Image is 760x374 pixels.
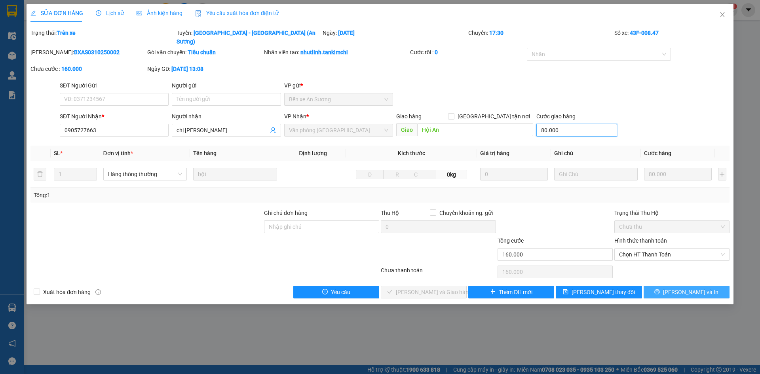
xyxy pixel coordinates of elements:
label: Hình thức thanh toán [614,237,667,244]
b: nhutlinh.tankimchi [300,49,348,55]
span: exclamation-circle [322,289,328,295]
span: Yêu cầu [331,288,350,296]
span: Văn phòng Đà Nẵng [289,124,388,136]
span: Chọn HT Thanh Toán [619,249,725,260]
span: picture [137,10,142,16]
input: R [383,170,411,179]
div: Người gửi [172,81,281,90]
span: Thu Hộ [381,210,399,216]
div: SĐT Người Nhận [60,112,169,121]
button: plusThêm ĐH mới [468,286,554,298]
b: 17:30 [489,30,503,36]
div: Chưa cước : [30,65,146,73]
label: Ghi chú đơn hàng [264,210,308,216]
input: C [411,170,436,179]
span: 0kg [436,170,467,179]
b: [DATE] 13:08 [171,66,203,72]
span: plus [490,289,496,295]
span: close [719,11,726,18]
div: Cước rồi : [410,48,525,57]
b: Tiêu chuẩn [188,49,216,55]
span: Giao hàng [396,113,422,120]
span: Bến xe An Sương [289,93,388,105]
span: VP Nhận [284,113,306,120]
b: [GEOGRAPHIC_DATA] - [GEOGRAPHIC_DATA] (An Sương) [177,30,315,45]
span: Ảnh kiện hàng [137,10,182,16]
button: delete [34,168,46,180]
span: Kích thước [398,150,425,156]
img: icon [195,10,201,17]
th: Ghi chú [551,146,641,161]
span: Giá trị hàng [480,150,509,156]
input: VD: Bàn, Ghế [193,168,277,180]
div: Ngày GD: [147,65,262,73]
span: Xuất hóa đơn hàng [40,288,94,296]
div: Người nhận [172,112,281,121]
input: Ghi Chú [554,168,638,180]
span: [PERSON_NAME] và In [663,288,718,296]
span: [GEOGRAPHIC_DATA] tận nơi [454,112,533,121]
span: clock-circle [96,10,101,16]
span: Tổng cước [498,237,524,244]
button: check[PERSON_NAME] và Giao hàng [381,286,467,298]
div: Tuyến: [176,28,322,46]
label: Cước giao hàng [536,113,576,120]
div: Nhân viên tạo: [264,48,408,57]
div: Chuyến: [467,28,614,46]
b: [DATE] [338,30,355,36]
input: Cước giao hàng [536,124,617,137]
span: info-circle [95,289,101,295]
span: user-add [270,127,276,133]
span: Đơn vị tính [103,150,133,156]
span: Thêm ĐH mới [499,288,532,296]
span: Tên hàng [193,150,217,156]
div: [PERSON_NAME]: [30,48,146,57]
button: printer[PERSON_NAME] và In [644,286,730,298]
input: Dọc đường [417,123,533,136]
span: SỬA ĐƠN HÀNG [30,10,83,16]
button: exclamation-circleYêu cầu [293,286,379,298]
div: Trạng thái: [30,28,176,46]
button: save[PERSON_NAME] thay đổi [556,286,642,298]
span: printer [654,289,660,295]
span: edit [30,10,36,16]
span: Yêu cầu xuất hóa đơn điện tử [195,10,279,16]
input: D [356,170,384,179]
span: SL [54,150,60,156]
b: 43F-008.47 [630,30,659,36]
span: Lịch sử [96,10,124,16]
input: Ghi chú đơn hàng [264,220,379,233]
div: Trạng thái Thu Hộ [614,209,730,217]
button: plus [718,168,726,180]
button: Close [711,4,733,26]
span: Chưa thu [619,221,725,233]
input: 0 [480,168,547,180]
b: BXAS0310250002 [74,49,120,55]
div: Gói vận chuyển: [147,48,262,57]
div: Ngày: [322,28,468,46]
span: Chuyển khoản ng. gửi [436,209,496,217]
div: Tổng: 1 [34,191,293,199]
div: Chưa thanh toán [380,266,497,280]
span: [PERSON_NAME] thay đổi [572,288,635,296]
span: Giao [396,123,417,136]
span: save [563,289,568,295]
div: Số xe: [614,28,730,46]
b: 0 [435,49,438,55]
div: SĐT Người Gửi [60,81,169,90]
span: Định lượng [299,150,327,156]
input: 0 [644,168,711,180]
b: 160.000 [61,66,82,72]
span: Hàng thông thường [108,168,182,180]
b: Trên xe [57,30,76,36]
span: Cước hàng [644,150,671,156]
div: VP gửi [284,81,393,90]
